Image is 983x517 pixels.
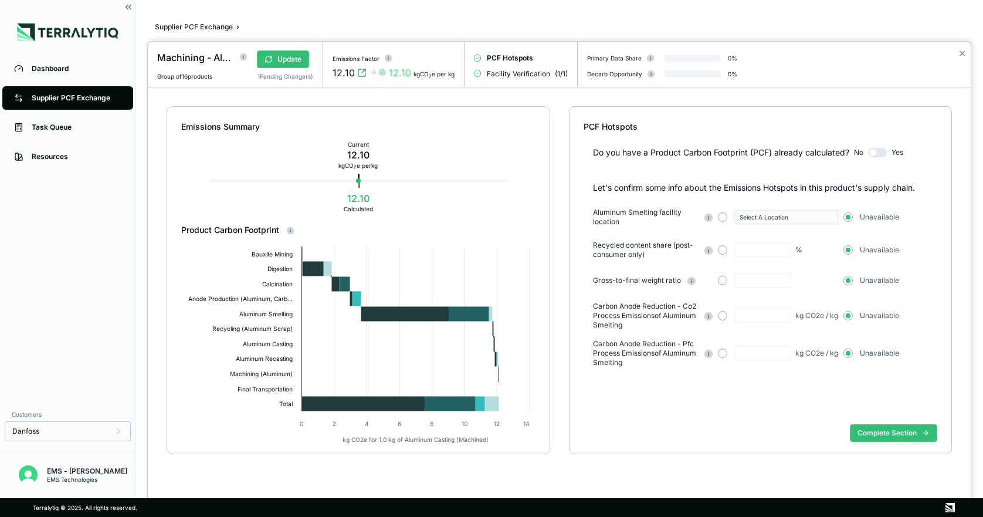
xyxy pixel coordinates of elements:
[333,420,336,427] text: 2
[338,148,378,162] div: 12.10
[593,302,699,330] span: Carbon Anode Reduction - Co2 Process Emissions of Aluminum Smelting
[593,276,681,285] span: Gross-to-final weight ratio
[860,245,899,255] span: Unavailable
[257,50,309,68] button: Update
[430,420,433,427] text: 8
[587,70,642,77] div: Decarb Opportunity
[188,295,293,302] text: Anode Production (Aluminum, Carb…
[238,386,293,393] text: Final Transportation
[854,148,863,157] span: No
[230,370,293,378] text: Machining (Aluminum)
[958,46,966,60] button: Close
[487,53,533,63] span: PCF Hotspots
[850,424,937,442] button: Complete Section
[728,55,737,62] div: 0 %
[333,55,379,62] div: Emissions Factor
[795,245,802,255] div: %
[462,420,467,427] text: 10
[593,241,699,259] span: Recycled content share (post-consumer only)
[523,420,530,427] text: 14
[157,50,232,65] div: Machining - Aluminum
[860,311,899,320] span: Unavailable
[593,147,849,158] div: Do you have a Product Carbon Footprint (PCF) already calculated?
[279,400,293,407] text: Total
[584,121,937,133] div: PCF Hotspots
[494,420,500,427] text: 12
[243,340,293,348] text: Aluminum Casting
[728,70,737,77] div: 0 %
[795,311,838,320] div: kg CO2e / kg
[236,355,293,363] text: Aluminum Recasting
[338,162,378,169] div: kg CO e per kg
[389,66,411,80] div: 12.10
[252,251,293,258] text: Bauxite Mining
[300,420,303,427] text: 0
[354,165,357,170] sub: 2
[338,141,378,148] div: Current
[429,73,432,79] sub: 2
[555,69,568,79] span: ( 1 / 1 )
[212,325,293,333] text: Recycling (Aluminum Scrap)
[157,73,212,80] span: Group of 16 products
[398,420,401,427] text: 6
[239,310,293,318] text: Aluminum Smelting
[365,420,369,427] text: 4
[344,205,373,212] div: Calculated
[734,210,839,224] button: Select A Location
[740,214,833,221] div: Select A Location
[181,121,535,133] div: Emissions Summary
[487,69,550,79] span: Facility Verification
[593,339,699,367] span: Carbon Anode Reduction - Pfc Process Emissions of Aluminum Smelting
[257,73,313,80] div: 1 Pending Change(s)
[593,208,699,227] span: Aluminum Smelting facility location
[795,349,838,358] div: kg CO2e / kg
[860,349,899,358] span: Unavailable
[892,148,903,157] span: Yes
[860,212,899,222] span: Unavailable
[860,276,899,285] span: Unavailable
[357,68,367,77] svg: View audit trail
[587,55,642,62] div: Primary Data Share
[262,281,293,288] text: Calcination
[413,70,455,77] div: kgCO e per kg
[593,182,937,194] p: Let's confirm some info about the Emissions Hotspots in this product's supply chain.
[343,436,489,444] text: kg CO2e for 1.0 kg of Aluminum Casting (Machined)
[333,66,355,80] div: 12.10
[267,265,293,273] text: Digestion
[344,191,373,205] div: 12.10
[181,224,535,236] div: Product Carbon Footprint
